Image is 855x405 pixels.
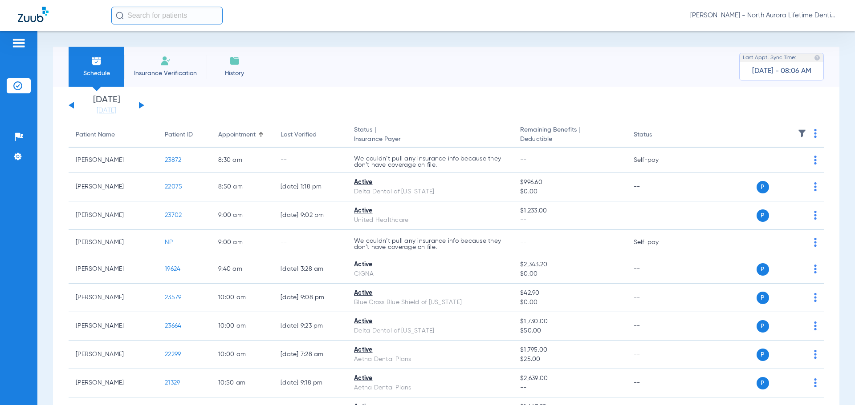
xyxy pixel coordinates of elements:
[520,157,527,163] span: --
[354,135,506,144] span: Insurance Payer
[211,284,273,312] td: 10:00 AM
[18,7,49,22] img: Zuub Logo
[354,289,506,298] div: Active
[757,349,769,361] span: P
[354,187,506,196] div: Delta Dental of [US_STATE]
[354,326,506,336] div: Delta Dental of [US_STATE]
[814,293,817,302] img: group-dot-blue.svg
[165,239,173,245] span: NP
[757,181,769,193] span: P
[520,374,619,383] span: $2,639.00
[69,230,158,255] td: [PERSON_NAME]
[814,156,817,164] img: group-dot-blue.svg
[273,173,347,201] td: [DATE] 1:18 PM
[627,369,687,397] td: --
[627,173,687,201] td: --
[273,312,347,341] td: [DATE] 9:23 PM
[211,201,273,230] td: 9:00 AM
[354,260,506,269] div: Active
[354,355,506,364] div: Aetna Dental Plans
[520,216,619,225] span: --
[165,380,180,386] span: 21329
[757,209,769,222] span: P
[757,263,769,276] span: P
[165,130,204,140] div: Patient ID
[273,284,347,312] td: [DATE] 9:08 PM
[814,238,817,247] img: group-dot-blue.svg
[211,230,273,255] td: 9:00 AM
[12,38,26,48] img: hamburger-icon
[76,130,115,140] div: Patient Name
[354,383,506,393] div: Aetna Dental Plans
[273,201,347,230] td: [DATE] 9:02 PM
[69,148,158,173] td: [PERSON_NAME]
[111,7,223,24] input: Search for patients
[165,351,181,357] span: 22299
[69,312,158,341] td: [PERSON_NAME]
[211,173,273,201] td: 8:50 AM
[354,156,506,168] p: We couldn’t pull any insurance info because they don’t have coverage on file.
[273,341,347,369] td: [DATE] 7:28 AM
[131,69,200,78] span: Insurance Verification
[354,298,506,307] div: Blue Cross Blue Shield of [US_STATE]
[520,298,619,307] span: $0.00
[354,206,506,216] div: Active
[814,182,817,191] img: group-dot-blue.svg
[627,284,687,312] td: --
[520,289,619,298] span: $42.90
[520,187,619,196] span: $0.00
[513,123,626,148] th: Remaining Benefits |
[116,12,124,20] img: Search Icon
[627,230,687,255] td: Self-pay
[213,69,256,78] span: History
[218,130,266,140] div: Appointment
[347,123,513,148] th: Status |
[211,341,273,369] td: 10:00 AM
[520,269,619,279] span: $0.00
[814,55,820,61] img: last sync help info
[165,130,193,140] div: Patient ID
[69,284,158,312] td: [PERSON_NAME]
[218,130,256,140] div: Appointment
[814,321,817,330] img: group-dot-blue.svg
[627,148,687,173] td: Self-pay
[627,123,687,148] th: Status
[165,294,181,301] span: 23579
[354,269,506,279] div: CIGNA
[520,178,619,187] span: $996.60
[354,216,506,225] div: United Healthcare
[69,173,158,201] td: [PERSON_NAME]
[354,374,506,383] div: Active
[281,130,317,140] div: Last Verified
[273,230,347,255] td: --
[690,11,837,20] span: [PERSON_NAME] - North Aurora Lifetime Dentistry
[627,201,687,230] td: --
[165,212,182,218] span: 23702
[752,67,811,76] span: [DATE] - 08:06 AM
[165,323,181,329] span: 23664
[211,312,273,341] td: 10:00 AM
[69,201,158,230] td: [PERSON_NAME]
[520,317,619,326] span: $1,730.00
[520,326,619,336] span: $50.00
[75,69,118,78] span: Schedule
[91,56,102,66] img: Schedule
[520,383,619,393] span: --
[273,369,347,397] td: [DATE] 9:18 PM
[69,341,158,369] td: [PERSON_NAME]
[69,369,158,397] td: [PERSON_NAME]
[520,345,619,355] span: $1,795.00
[627,255,687,284] td: --
[211,255,273,284] td: 9:40 AM
[520,355,619,364] span: $25.00
[814,378,817,387] img: group-dot-blue.svg
[354,178,506,187] div: Active
[281,130,340,140] div: Last Verified
[743,53,796,62] span: Last Appt. Sync Time:
[211,369,273,397] td: 10:50 AM
[354,345,506,355] div: Active
[757,377,769,389] span: P
[757,292,769,304] span: P
[627,341,687,369] td: --
[229,56,240,66] img: History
